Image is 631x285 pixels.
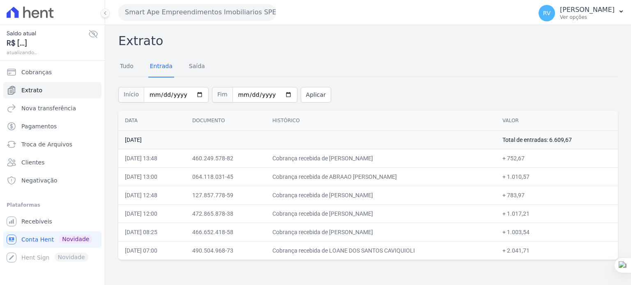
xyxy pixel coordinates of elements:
h2: Extrato [118,32,618,50]
td: + 1.003,54 [496,223,618,241]
span: Saldo atual [7,29,88,38]
span: Fim [212,87,233,103]
span: R$ [...] [7,38,88,49]
span: Troca de Arquivos [21,140,72,148]
button: RV [PERSON_NAME] Ver opções [532,2,631,25]
a: Troca de Arquivos [3,136,101,153]
td: Total de entradas: 6.609,67 [496,130,618,149]
span: Nova transferência [21,104,76,112]
a: Tudo [118,56,135,78]
td: [DATE] 12:48 [118,186,186,204]
th: Data [118,111,186,131]
td: Cobrança recebida de [PERSON_NAME] [266,204,496,223]
span: Pagamentos [21,122,57,130]
button: Aplicar [301,87,331,103]
td: 466.652.418-58 [186,223,266,241]
td: [DATE] 13:48 [118,149,186,167]
span: Conta Hent [21,235,54,244]
span: Negativação [21,176,58,185]
td: 460.249.578-82 [186,149,266,167]
td: + 752,67 [496,149,618,167]
span: atualizando... [7,49,88,56]
td: Cobrança recebida de [PERSON_NAME] [266,149,496,167]
p: [PERSON_NAME] [560,6,615,14]
span: Cobranças [21,68,52,76]
td: + 2.041,71 [496,241,618,260]
td: [DATE] 12:00 [118,204,186,223]
td: + 1.017,21 [496,204,618,223]
td: Cobrança recebida de ABRAAO [PERSON_NAME] [266,167,496,186]
th: Valor [496,111,618,131]
a: Conta Hent Novidade [3,231,101,248]
td: [DATE] 13:00 [118,167,186,186]
td: 472.865.878-38 [186,204,266,223]
td: Cobrança recebida de [PERSON_NAME] [266,186,496,204]
td: Cobrança recebida de [PERSON_NAME] [266,223,496,241]
a: Nova transferência [3,100,101,116]
td: [DATE] 07:00 [118,241,186,260]
td: [DATE] [118,130,496,149]
span: Extrato [21,86,42,94]
span: Início [118,87,144,103]
button: Smart Ape Empreendimentos Imobiliarios SPE LTDA [118,4,276,21]
a: Clientes [3,154,101,171]
a: Cobranças [3,64,101,80]
a: Extrato [3,82,101,98]
td: + 783,97 [496,186,618,204]
a: Entrada [148,56,174,78]
nav: Sidebar [7,64,98,266]
a: Recebíveis [3,213,101,230]
td: 490.504.968-73 [186,241,266,260]
td: 127.857.778-59 [186,186,266,204]
div: Plataformas [7,200,98,210]
th: Histórico [266,111,496,131]
span: RV [543,10,551,16]
td: [DATE] 08:25 [118,223,186,241]
td: 064.118.031-45 [186,167,266,186]
td: + 1.010,57 [496,167,618,186]
span: Novidade [59,235,92,244]
a: Saída [187,56,207,78]
span: Recebíveis [21,217,52,226]
a: Pagamentos [3,118,101,135]
span: Clientes [21,158,44,166]
th: Documento [186,111,266,131]
p: Ver opções [560,14,615,21]
a: Negativação [3,172,101,189]
td: Cobrança recebida de LOANE DOS SANTOS CAVIQUIOLI [266,241,496,260]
